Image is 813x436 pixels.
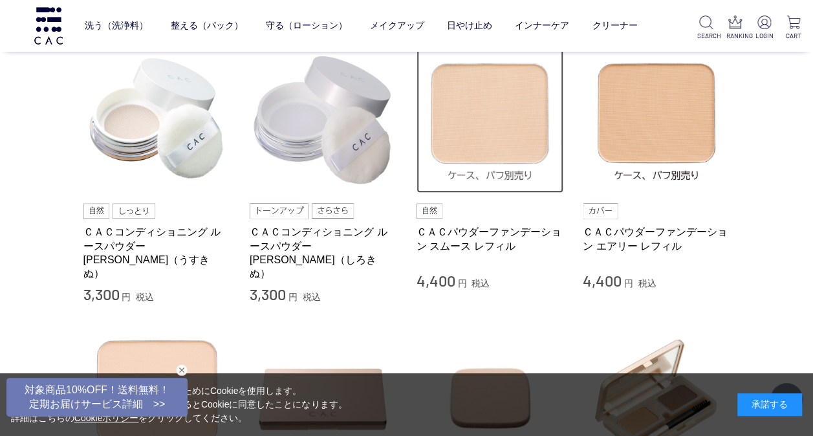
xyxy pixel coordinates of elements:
img: しっとり [113,203,155,219]
img: ＣＡＣパウダーファンデーション エアリー レフィル [583,46,730,193]
img: さらさら [312,203,354,219]
a: メイクアップ [370,10,424,42]
img: カバー [583,203,618,219]
a: ＣＡＣパウダーファンデーション スムース レフィル [417,225,564,253]
img: 自然 [83,203,110,219]
a: 洗う（洗浄料） [85,10,148,42]
span: 税込 [136,292,154,302]
img: ＣＡＣパウダーファンデーション スムース レフィル [417,46,564,193]
a: CART [784,16,803,41]
img: 自然 [417,203,443,219]
a: ＣＡＣパウダーファンデーション エアリー レフィル [583,225,730,253]
span: 円 [288,292,298,302]
span: 4,400 [417,271,455,290]
a: RANKING [726,16,744,41]
p: SEARCH [697,31,716,41]
p: LOGIN [755,31,774,41]
span: 円 [624,278,633,289]
a: ＣＡＣコンディショニング ルースパウダー [PERSON_NAME]（うすきぬ） [83,225,231,280]
img: ＣＡＣコンディショニング ルースパウダー 白絹（しろきぬ） [250,46,397,193]
span: 3,300 [250,285,286,303]
a: 守る（ローション） [266,10,347,42]
img: logo [32,7,65,44]
span: 円 [457,278,466,289]
img: トーンアップ [250,203,309,219]
a: LOGIN [755,16,774,41]
span: 4,400 [583,271,622,290]
img: ＣＡＣコンディショニング ルースパウダー 薄絹（うすきぬ） [83,46,231,193]
a: 整える（パック） [171,10,243,42]
span: 税込 [638,278,656,289]
span: 円 [122,292,131,302]
p: RANKING [726,31,744,41]
span: 3,300 [83,285,120,303]
span: 税込 [472,278,490,289]
a: SEARCH [697,16,716,41]
a: クリーナー [592,10,637,42]
a: インナーケア [515,10,569,42]
span: 税込 [303,292,321,302]
p: CART [784,31,803,41]
a: 日やけ止め [447,10,492,42]
div: 承諾する [737,393,802,416]
a: ＣＡＣコンディショニング ルースパウダー [PERSON_NAME]（しろきぬ） [250,225,397,280]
